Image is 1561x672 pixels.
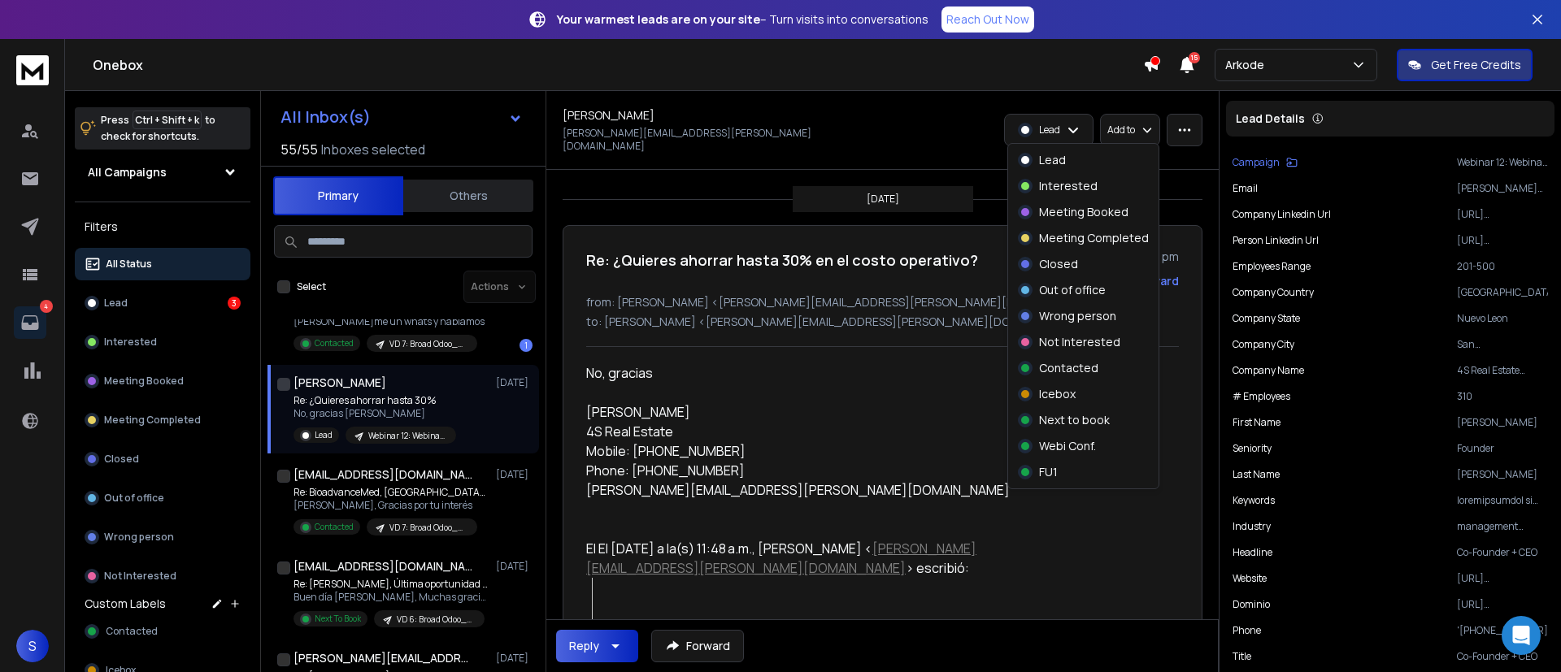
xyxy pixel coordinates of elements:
p: [DATE] [496,560,533,573]
p: 4 [40,300,53,313]
p: Lead [1039,152,1066,168]
p: Lead [104,297,128,310]
p: '[PHONE_NUMBER] [1457,624,1548,637]
p: Meeting Booked [1039,204,1128,220]
p: Email [1233,182,1258,195]
p: 310 [1457,390,1548,403]
p: All Status [106,258,152,271]
span: Contacted [106,625,158,638]
div: El El [DATE] a la(s) 11:48 a.m., [PERSON_NAME] < > escribió: [586,539,1061,578]
p: Lead Details [1236,111,1305,127]
p: Founder [1457,442,1548,455]
h3: Filters [75,215,250,238]
p: Seniority [1233,442,1272,455]
button: Primary [273,176,403,215]
p: Meeting Booked [104,375,184,388]
p: Meeting Completed [1039,230,1149,246]
p: Industry [1233,520,1271,533]
p: to: [PERSON_NAME] <[PERSON_NAME][EMAIL_ADDRESS][PERSON_NAME][DOMAIN_NAME]> [586,314,1179,330]
p: Title [1233,650,1251,663]
p: [PERSON_NAME], Gracias por tu interés [294,499,489,512]
p: Employees Range [1233,260,1311,273]
p: San [PERSON_NAME] [1457,338,1548,351]
p: [DATE] [496,376,533,389]
p: Add to [1107,124,1135,137]
p: Company City [1233,338,1294,351]
h1: [PERSON_NAME][EMAIL_ADDRESS][DOMAIN_NAME] [294,650,472,666]
p: 4S Real Estate Foresight [1457,364,1548,377]
h3: Custom Labels [85,596,166,612]
p: Press to check for shortcuts. [101,112,215,145]
p: [GEOGRAPHIC_DATA] [1457,286,1548,299]
p: Interested [1039,178,1098,194]
p: Contacted [315,337,354,349]
p: Nuevo Leon [1457,312,1548,325]
div: 3 [228,297,241,310]
div: [PERSON_NAME] 4S Real Estate Mobile: [PHONE_NUMBER] Phone: [PHONE_NUMBER] [PERSON_NAME][EMAIL_ADD... [586,402,1061,500]
p: Contacted [315,521,354,533]
p: Webinar 12: Webinar para Real State -El impacto de un ERP en la operacion de empresas de real est... [1457,156,1548,169]
p: Re: [PERSON_NAME], Última oportunidad para [294,578,489,591]
p: Arkode [1225,57,1271,73]
h1: [EMAIL_ADDRESS][DOMAIN_NAME] [294,466,472,483]
p: Icebox [1039,386,1076,402]
p: FU1 [1039,464,1058,480]
p: Re: BioadvanceMed, [GEOGRAPHIC_DATA] + Automatizaciones [294,486,489,499]
p: [URL][DOMAIN_NAME] [1457,598,1548,611]
p: Company Name [1233,364,1304,377]
p: [PERSON_NAME][EMAIL_ADDRESS][PERSON_NAME][DOMAIN_NAME] [563,127,878,153]
label: Select [297,280,326,293]
p: [PERSON_NAME]me un whats y hablamos [294,315,485,328]
span: S [16,630,49,662]
p: No, gracias [PERSON_NAME] [294,407,456,420]
div: Open Intercom Messenger [1502,616,1541,655]
p: Next to book [1039,412,1110,428]
p: Company Country [1233,286,1314,299]
p: 201-500 [1457,260,1548,273]
p: Co-Founder + CEO [1457,650,1548,663]
p: Dominio [1233,598,1270,611]
p: – Turn visits into conversations [557,11,928,28]
span: 15 [1189,52,1200,63]
p: [PERSON_NAME] [1457,416,1548,429]
p: Webinar 12: Webinar para Real State -El impacto de un ERP en la operacion de empresas de real est... [368,430,446,442]
p: Re: ¿Quieres ahorrar hasta 30% [294,394,456,407]
p: Contacted [1039,360,1098,376]
button: Others [403,178,533,214]
p: Reach Out Now [946,11,1029,28]
img: logo [16,55,49,85]
p: [DATE] [496,468,533,481]
button: Forward [651,630,744,662]
p: Not Interested [104,570,176,583]
p: Lead [1039,124,1060,137]
p: [PERSON_NAME] [1457,468,1548,481]
p: Closed [1039,256,1078,272]
p: Lead [315,429,333,441]
h1: Re: ¿Quieres ahorrar hasta 30% en el costo operativo? [586,249,978,271]
p: loremipsumdol si ametcons, adipiscingelitsed do eiusmodte incididuntutl, etdolorema aliquaenimad,... [1457,494,1548,507]
p: Website [1233,572,1267,585]
p: Buen día [PERSON_NAME], Muchas gracias por [294,591,489,604]
strong: Your warmest leads are on your site [557,11,760,27]
h1: All Inbox(s) [280,109,371,125]
p: Last Name [1233,468,1280,481]
p: Not Interested [1039,334,1120,350]
h1: [PERSON_NAME] [563,107,654,124]
p: # Employees [1233,390,1290,403]
h3: Inboxes selected [321,140,425,159]
p: VD 7: Broad Odoo_Campaign - ARKOD [389,338,467,350]
p: Interested [104,336,157,349]
h1: [PERSON_NAME] [294,375,386,391]
p: Co-Founder + CEO [1457,546,1548,559]
h1: All Campaigns [88,164,167,180]
p: [DATE] [867,193,899,206]
p: Out of office [104,492,164,505]
p: Phone [1233,624,1261,637]
p: Campaign [1233,156,1280,169]
h1: Onebox [93,55,1143,75]
p: from: [PERSON_NAME] <[PERSON_NAME][EMAIL_ADDRESS][PERSON_NAME][DOMAIN_NAME]> [586,294,1179,310]
p: First Name [1233,416,1281,429]
p: management consulting [1457,520,1548,533]
p: Out of office [1039,282,1106,298]
p: VD 6: Broad Odoo_Campaign - ARKODE [397,613,475,626]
